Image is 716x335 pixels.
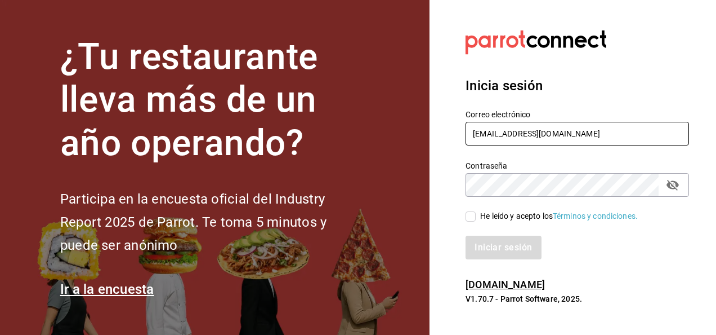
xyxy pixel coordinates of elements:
[663,175,682,195] button: passwordField
[60,281,154,297] a: Ir a la encuesta
[466,76,689,96] h3: Inicia sesión
[466,161,689,169] label: Contraseña
[553,211,638,221] a: Términos y condiciones.
[466,279,545,290] a: [DOMAIN_NAME]
[466,293,689,305] p: V1.70.7 - Parrot Software, 2025.
[466,122,689,146] input: Ingresa tu correo electrónico
[466,110,689,118] label: Correo electrónico
[60,188,364,257] h2: Participa en la encuesta oficial del Industry Report 2025 de Parrot. Te toma 5 minutos y puede se...
[480,210,638,222] div: He leído y acepto los
[60,36,364,165] h1: ¿Tu restaurante lleva más de un año operando?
